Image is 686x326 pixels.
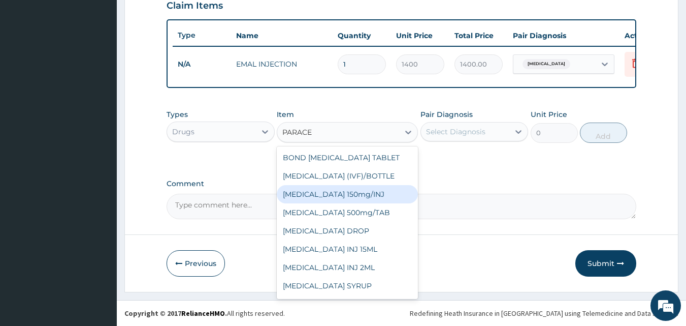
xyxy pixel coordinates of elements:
button: Add [580,123,627,143]
th: Pair Diagnosis [508,25,619,46]
label: Comment [167,180,637,188]
label: Item [277,109,294,120]
th: Type [173,26,231,45]
span: [MEDICAL_DATA] [522,59,570,69]
button: Previous [167,250,225,277]
th: Quantity [333,25,391,46]
div: Chat with us now [53,57,171,70]
div: BOND [MEDICAL_DATA] TABLET [277,149,418,167]
h3: Claim Items [167,1,223,12]
span: We're online! [59,98,140,201]
div: [MEDICAL_DATA] 500mg/TAB [277,203,418,222]
div: Select Diagnosis [426,127,485,137]
footer: All rights reserved. [117,300,686,326]
th: Actions [619,25,670,46]
div: [MEDICAL_DATA] 150mg/INJ [277,185,418,203]
th: Name [231,25,333,46]
th: Unit Price [391,25,449,46]
td: N/A [173,55,231,74]
th: Total Price [449,25,508,46]
a: RelianceHMO [181,309,225,318]
div: [MEDICAL_DATA] SYRUP [277,277,418,295]
div: [MEDICAL_DATA] INJ 2ML [277,258,418,277]
label: Unit Price [531,109,567,120]
label: Types [167,110,188,119]
div: [MEDICAL_DATA] INJ 15ML [277,240,418,258]
img: d_794563401_company_1708531726252_794563401 [19,51,41,76]
div: Minimize live chat window [167,5,191,29]
button: Submit [575,250,636,277]
div: Drugs [172,127,194,137]
td: EMAL INJECTION [231,54,333,74]
strong: Copyright © 2017 . [124,309,227,318]
div: [MEDICAL_DATA] TABLET [277,295,418,313]
div: Redefining Heath Insurance in [GEOGRAPHIC_DATA] using Telemedicine and Data Science! [410,308,678,318]
label: Pair Diagnosis [420,109,473,120]
div: [MEDICAL_DATA] DROP [277,222,418,240]
textarea: Type your message and hit 'Enter' [5,218,193,253]
div: [MEDICAL_DATA] (IVF)/BOTTLE [277,167,418,185]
